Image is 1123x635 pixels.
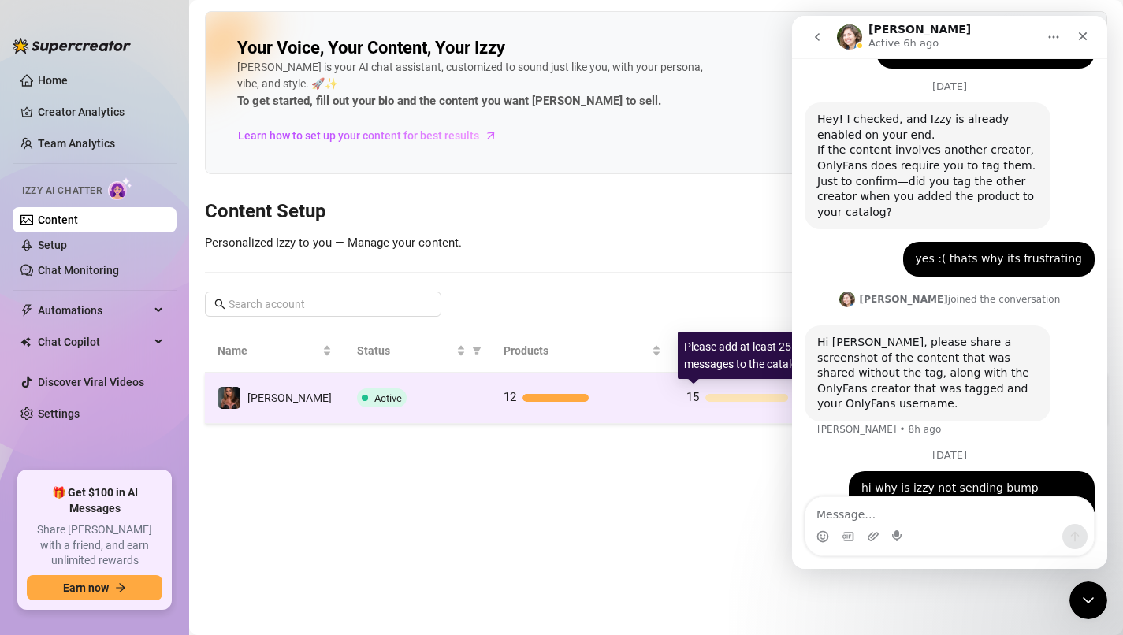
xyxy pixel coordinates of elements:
[38,329,150,355] span: Chat Copilot
[38,298,150,323] span: Automations
[374,392,402,404] span: Active
[20,304,33,317] span: thunderbolt
[678,332,875,379] div: Please add at least 25 bump messages to the catalog
[27,485,162,516] span: 🎁 Get $100 in AI Messages
[238,127,479,144] span: Learn how to set up your content for best results
[38,264,119,277] a: Chat Monitoring
[504,342,649,359] span: Products
[38,214,78,226] a: Content
[1069,581,1107,619] iframe: Intercom live chat
[792,16,1107,569] iframe: Intercom live chat
[108,177,132,200] img: AI Chatter
[38,407,80,420] a: Settings
[205,199,1107,225] h3: Content Setup
[504,390,516,404] span: 12
[237,94,661,108] strong: To get started, fill out your bio and the content you want [PERSON_NAME] to sell.
[205,236,462,250] span: Personalized Izzy to you — Manage your content.
[247,392,332,404] span: [PERSON_NAME]
[237,37,505,59] h2: Your Voice, Your Content, Your Izzy
[469,339,485,362] span: filter
[22,184,102,199] span: Izzy AI Chatter
[472,346,482,355] span: filter
[27,575,162,600] button: Earn nowarrow-right
[20,336,31,347] img: Chat Copilot
[237,123,509,148] a: Learn how to set up your content for best results
[27,522,162,569] span: Share [PERSON_NAME] with a friend, and earn unlimited rewards
[344,329,491,373] th: Status
[63,581,109,594] span: Earn now
[115,582,126,593] span: arrow-right
[205,329,344,373] th: Name
[214,299,225,310] span: search
[237,59,710,111] div: [PERSON_NAME] is your AI chat assistant, customized to sound just like you, with your persona, vi...
[483,128,499,143] span: arrow-right
[38,74,68,87] a: Home
[686,390,699,404] span: 15
[357,342,453,359] span: Status
[38,137,115,150] a: Team Analytics
[38,239,67,251] a: Setup
[229,295,419,313] input: Search account
[13,38,131,54] img: logo-BBDzfeDw.svg
[674,329,857,373] th: Bump Messages
[38,376,144,388] a: Discover Viral Videos
[491,329,674,373] th: Products
[218,387,240,409] img: Denise
[862,13,1106,173] img: ai-chatter-content-library-cLFOSyPT.png
[218,342,319,359] span: Name
[38,99,164,124] a: Creator Analytics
